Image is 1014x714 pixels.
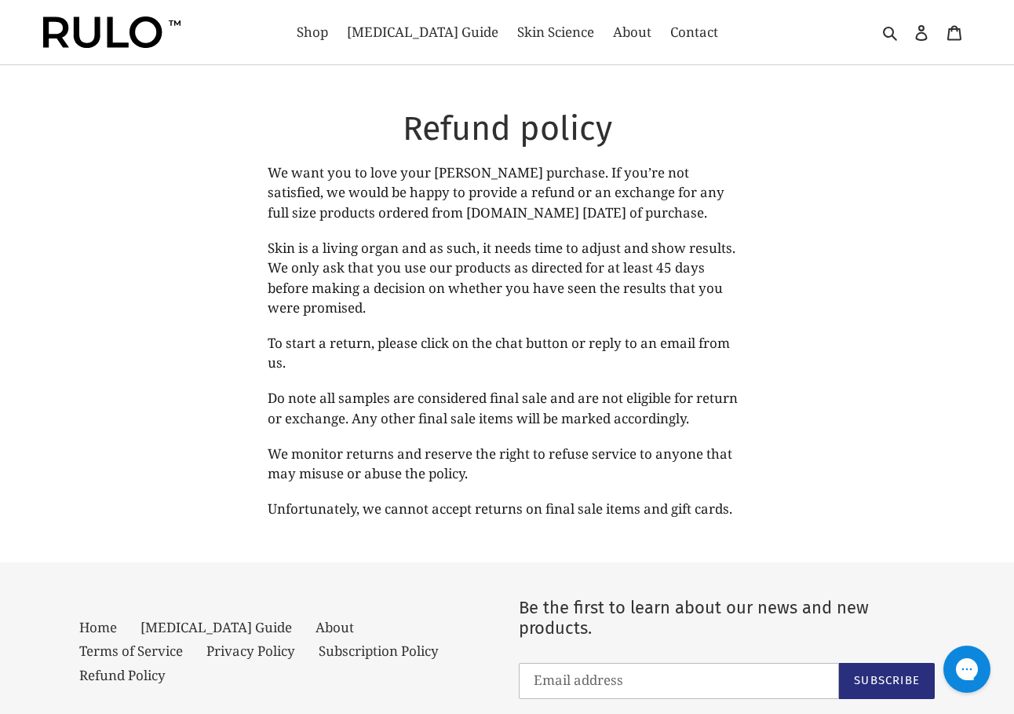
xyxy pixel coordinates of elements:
[268,444,746,484] p: We monitor returns and reserve the right to refuse service to anyone that may misuse or abuse the...
[140,618,292,636] a: [MEDICAL_DATA] Guide
[509,20,602,45] a: Skin Science
[43,16,181,48] img: Rulo™ Skin
[339,20,506,45] a: [MEDICAL_DATA] Guide
[79,618,117,636] a: Home
[79,666,166,684] a: Refund Policy
[519,598,935,639] p: Be the first to learn about our news and new products.
[319,642,439,660] a: Subscription Policy
[79,642,183,660] a: Terms of Service
[936,640,998,698] iframe: Gorgias live chat messenger
[297,23,328,42] span: Shop
[517,23,594,42] span: Skin Science
[613,23,651,42] span: About
[289,20,336,45] a: Shop
[268,333,746,373] p: To start a return, please click on the chat button or reply to an email from us.
[347,23,498,42] span: [MEDICAL_DATA] Guide
[519,663,839,699] input: Email address
[854,673,920,687] span: Subscribe
[670,23,718,42] span: Contact
[268,108,746,149] h1: Refund policy
[268,388,746,428] p: Do note all samples are considered final sale and are not eligible for return or exchange. Any ot...
[206,642,295,660] a: Privacy Policy
[605,20,659,45] a: About
[316,618,354,636] a: About
[662,20,726,45] a: Contact
[268,499,746,519] p: Unfortunately, we cannot accept returns on final sale items and gift cards.
[839,663,935,699] button: Subscribe
[268,163,746,223] p: We want you to love your [PERSON_NAME] purchase. If you’re not satisfied, we would be happy to pr...
[268,238,746,318] p: Skin is a living organ and as such, it needs time to adjust and show results. We only ask that yo...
